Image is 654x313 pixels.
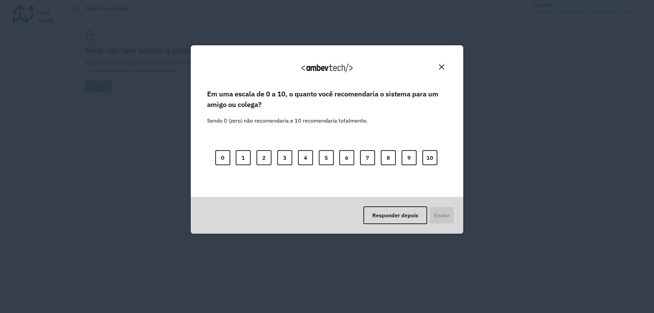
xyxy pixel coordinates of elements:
label: Sendo 0 (zero) não recomendaria e 10 recomendaria totalmente. [207,108,368,125]
button: 9 [402,150,417,165]
button: 10 [422,150,437,165]
button: 7 [360,150,375,165]
button: 2 [256,150,271,165]
label: Em uma escala de 0 a 10, o quanto você recomendaria o sistema para um amigo ou colega? [207,89,447,110]
button: 8 [381,150,396,165]
img: Logo Ambevtech [301,64,353,72]
button: 0 [215,150,230,165]
button: 5 [319,150,334,165]
button: 3 [277,150,292,165]
button: 1 [236,150,251,165]
button: Close [436,62,447,72]
button: 4 [298,150,313,165]
button: Responder depois [363,206,427,224]
button: 6 [339,150,354,165]
img: Close [439,64,444,69]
